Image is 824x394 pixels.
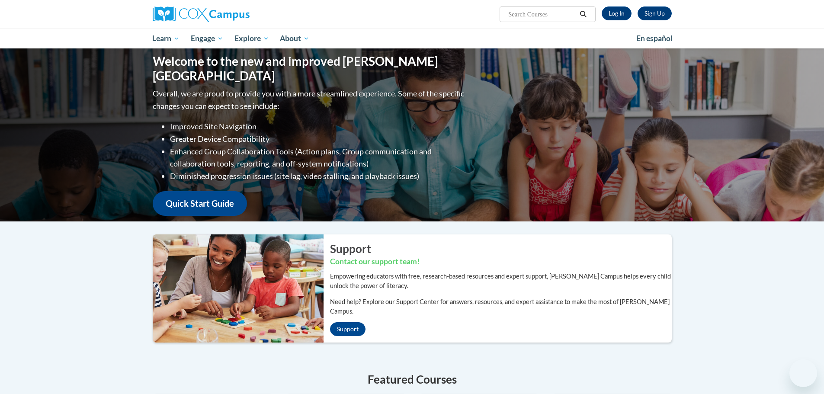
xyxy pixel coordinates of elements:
[153,87,466,112] p: Overall, we are proud to provide you with a more streamlined experience. Some of the specific cha...
[152,33,180,44] span: Learn
[274,29,315,48] a: About
[191,33,223,44] span: Engage
[229,29,275,48] a: Explore
[280,33,309,44] span: About
[507,9,577,19] input: Search Courses
[234,33,269,44] span: Explore
[631,29,678,48] a: En español
[330,241,672,256] h2: Support
[330,256,672,267] h3: Contact our support team!
[146,234,324,343] img: ...
[170,120,466,133] li: Improved Site Navigation
[170,170,466,183] li: Diminished progression issues (site lag, video stalling, and playback issues)
[153,191,247,216] a: Quick Start Guide
[140,29,685,48] div: Main menu
[789,359,817,387] iframe: Button to launch messaging window
[638,6,672,20] a: Register
[330,272,672,291] p: Empowering educators with free, research-based resources and expert support, [PERSON_NAME] Campus...
[153,371,672,388] h4: Featured Courses
[153,54,466,83] h1: Welcome to the new and improved [PERSON_NAME][GEOGRAPHIC_DATA]
[170,145,466,170] li: Enhanced Group Collaboration Tools (Action plans, Group communication and collaboration tools, re...
[170,133,466,145] li: Greater Device Compatibility
[636,34,673,43] span: En español
[153,6,317,22] a: Cox Campus
[577,9,590,19] button: Search
[330,297,672,316] p: Need help? Explore our Support Center for answers, resources, and expert assistance to make the m...
[330,322,366,336] a: Support
[153,6,250,22] img: Cox Campus
[147,29,186,48] a: Learn
[185,29,229,48] a: Engage
[602,6,632,20] a: Log In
